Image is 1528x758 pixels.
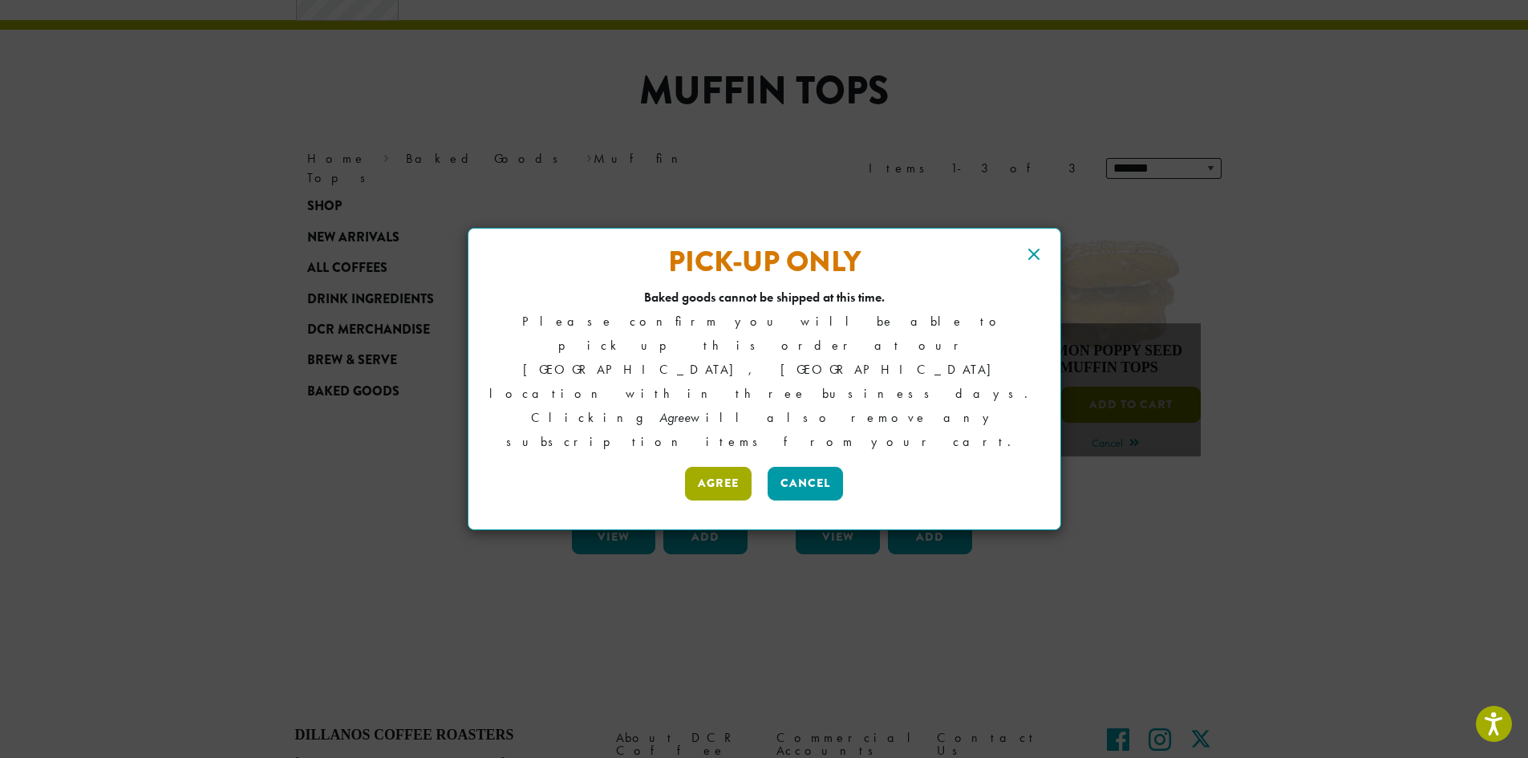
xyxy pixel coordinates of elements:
[668,241,861,282] a: Pick-Up Only
[484,286,1044,455] p: Please confirm you will be able to pick up this order at our [GEOGRAPHIC_DATA], [GEOGRAPHIC_DATA]...
[659,409,691,426] em: Agree
[644,289,885,306] strong: Baked goods cannot be shipped at this time.
[768,467,843,501] button: Cancel
[685,467,752,501] button: Agree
